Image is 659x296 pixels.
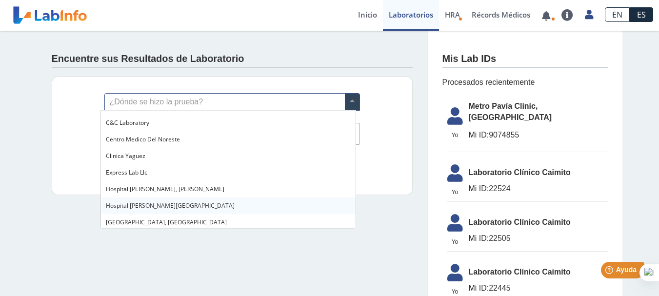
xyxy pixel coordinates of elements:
[442,53,497,65] h4: Mis Lab IDs
[469,233,608,244] span: 22505
[106,118,149,127] span: C&C Laboratory
[469,284,489,292] span: Mi ID:
[572,258,648,285] iframe: Help widget launcher
[441,188,469,197] span: Yo
[441,287,469,296] span: Yo
[469,129,608,141] span: 9074855
[605,7,630,22] a: EN
[469,183,608,195] span: 22524
[442,77,608,88] span: Procesados recientemente
[630,7,653,22] a: ES
[441,237,469,246] span: Yo
[445,10,460,20] span: HRA
[52,53,244,65] h4: Encuentre sus Resultados de Laboratorio
[469,100,608,124] span: Metro Pavía Clinic, [GEOGRAPHIC_DATA]
[469,266,608,278] span: Laboratorio Clínico Caimito
[100,110,356,228] ng-dropdown-panel: Options list
[469,217,608,228] span: Laboratorio Clínico Caimito
[469,167,608,178] span: Laboratorio Clínico Caimito
[469,234,489,242] span: Mi ID:
[106,152,145,160] span: Clinica Yaguez
[469,184,489,193] span: Mi ID:
[106,201,235,210] span: Hospital [PERSON_NAME][GEOGRAPHIC_DATA]
[469,282,608,294] span: 22445
[106,135,180,143] span: Centro Medico Del Noreste
[106,218,227,226] span: [GEOGRAPHIC_DATA], [GEOGRAPHIC_DATA]
[469,131,489,139] span: Mi ID:
[106,168,147,177] span: Express Lab Llc
[106,185,224,193] span: Hospital [PERSON_NAME], [PERSON_NAME]
[441,131,469,139] span: Yo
